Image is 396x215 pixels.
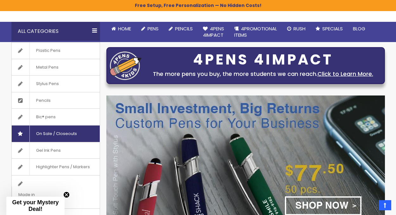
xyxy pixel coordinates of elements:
[148,25,159,32] span: Pens
[145,53,381,66] div: 4PENS 4IMPACT
[12,199,59,212] span: Get your Mystery Deal!
[29,59,65,76] span: Metal Pens
[322,25,343,32] span: Specials
[11,22,100,41] div: All Categories
[198,22,229,42] a: 4Pens4impact
[12,92,100,109] a: Pencils
[229,22,282,42] a: 4PROMOTIONALITEMS
[317,70,373,78] a: Click to Learn More.
[29,76,65,92] span: Stylus Pens
[145,70,381,78] div: The more pens you buy, the more students we can reach.
[311,22,348,36] a: Specials
[12,159,100,175] a: Highlighter Pens / Markers
[29,159,96,175] span: Highlighter Pens / Markers
[12,142,100,159] a: Gel Ink Pens
[293,25,305,32] span: Rush
[63,192,70,198] button: Close teaser
[379,200,391,210] a: Top
[12,175,100,208] a: Made in [GEOGRAPHIC_DATA]
[234,25,277,38] span: 4PROMOTIONAL ITEMS
[29,142,67,159] span: Gel Ink Pens
[12,126,100,142] a: On Sale / Closeouts
[110,51,141,80] img: four_pen_logo.png
[203,25,224,38] span: 4Pens 4impact
[12,187,84,208] span: Made in [GEOGRAPHIC_DATA]
[12,59,100,76] a: Metal Pens
[29,109,62,125] span: Bic® pens
[136,22,164,36] a: Pens
[6,197,65,215] div: Get your Mystery Deal!Close teaser
[29,92,57,109] span: Pencils
[29,42,67,59] span: Plastic Pens
[164,22,198,36] a: Pencils
[29,126,83,142] span: On Sale / Closeouts
[348,22,370,36] a: Blog
[12,109,100,125] a: Bic® pens
[118,25,131,32] span: Home
[175,25,193,32] span: Pencils
[12,76,100,92] a: Stylus Pens
[353,25,365,32] span: Blog
[106,22,136,36] a: Home
[282,22,311,36] a: Rush
[12,42,100,59] a: Plastic Pens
